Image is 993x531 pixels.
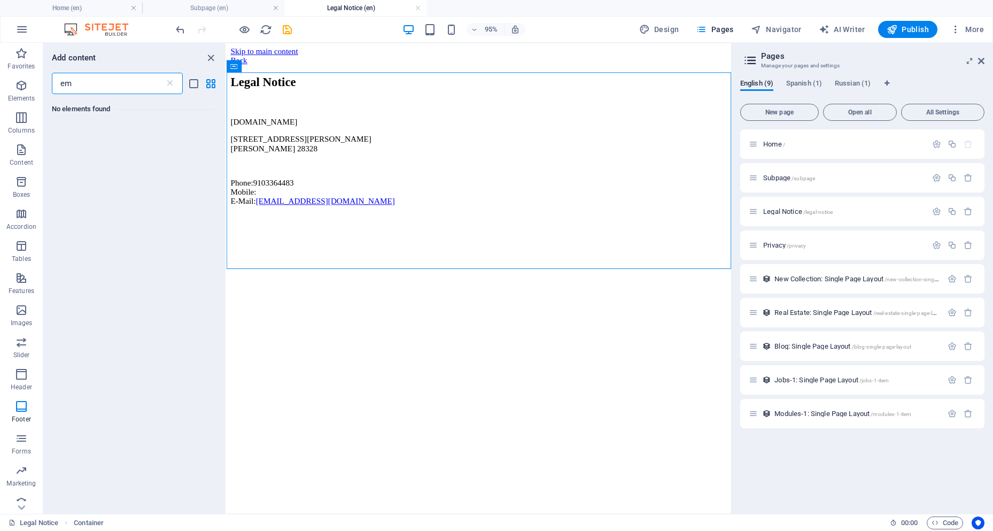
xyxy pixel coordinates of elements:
div: Real Estate: Single Page Layout/real-estate-single-page-layout [771,309,942,316]
p: Features [9,287,34,295]
div: Settings [948,274,957,283]
div: Settings [932,241,941,250]
button: Usercentrics [972,517,984,529]
span: Pages [696,24,733,35]
p: Footer [12,415,31,424]
p: Images [11,319,33,327]
span: Publish [887,24,929,35]
div: Legal Notice/legal-notice [760,208,927,215]
div: Settings [948,375,957,384]
input: Search [52,73,165,94]
button: close panel [204,51,217,64]
span: Subpage [763,174,815,182]
h4: Subpage (en) [142,2,284,14]
span: /blog-single-page-layout [852,344,911,350]
div: Remove [964,342,973,351]
span: / [783,142,785,148]
span: /modules-1-item [871,411,911,417]
button: Open all [823,104,897,121]
span: /legal-notice [803,209,833,215]
h6: 95% [483,23,500,36]
a: Click to cancel selection. Double-click to open Pages [9,517,58,529]
div: This layout is used as a template for all items (e.g. a blog post) of this collection. The conten... [762,274,771,283]
div: Privacy/privacy [760,242,927,249]
button: Click here to leave preview mode and continue editing [238,23,251,36]
span: Click to open page [774,376,889,384]
button: Pages [692,21,738,38]
span: Click to select. Double-click to edit [74,517,104,529]
span: /jobs-1-item [859,378,889,383]
button: All Settings [901,104,984,121]
button: New page [740,104,819,121]
a: Skip to main content [4,4,75,13]
h3: Manage your pages and settings [761,61,963,71]
span: Spanish (1) [786,77,822,92]
div: Settings [932,207,941,216]
p: Slider [13,351,30,359]
button: Design [635,21,684,38]
span: /new-collection-single-page-layout [885,276,968,282]
p: Forms [12,447,31,456]
div: Jobs-1: Single Page Layout/jobs-1-item [771,376,942,383]
h2: Pages [761,51,984,61]
div: This layout is used as a template for all items (e.g. a blog post) of this collection. The conten... [762,308,771,317]
p: Boxes [13,190,30,199]
button: Publish [878,21,937,38]
button: save [281,23,293,36]
div: Duplicate [948,207,957,216]
div: Remove [964,173,973,182]
span: Click to open page [774,342,911,350]
nav: breadcrumb [74,517,104,529]
span: Open all [828,109,892,116]
span: Legal Notice [763,207,833,216]
span: New page [745,109,814,116]
div: Settings [948,342,957,351]
span: Click to open page [763,140,785,148]
button: 95% [467,23,505,36]
span: : [909,519,910,527]
span: English (9) [740,77,773,92]
span: /real-estate-single-page-layout [873,310,946,316]
button: list-view [187,77,200,90]
div: Remove [964,207,973,216]
div: Settings [932,140,941,149]
p: Accordion [6,222,36,231]
button: AI Writer [814,21,870,38]
div: Home/ [760,141,927,148]
a: [EMAIL_ADDRESS][DOMAIN_NAME] [31,162,177,171]
div: Remove [964,274,973,283]
div: Language Tabs [740,79,984,99]
p: Content [10,158,33,167]
span: Russian (1) [835,77,871,92]
span: All Settings [906,109,980,116]
div: Remove [964,409,973,418]
button: undo [174,23,187,36]
p: Columns [8,126,35,135]
p: Tables [12,255,31,263]
div: The startpage cannot be deleted [964,140,973,149]
p: Elements [8,94,35,103]
i: Save (Ctrl+S) [281,24,293,36]
div: Duplicate [948,241,957,250]
p: Marketing [6,479,36,488]
i: Undo: Change HTML (Ctrl+Z) [174,24,187,36]
div: Duplicate [948,173,957,182]
span: More [950,24,984,35]
div: Remove [964,241,973,250]
button: grid-view [204,77,217,90]
p: Header [11,383,32,391]
span: Click to open page [774,410,911,418]
span: 00 00 [901,517,918,529]
div: Modules-1: Single Page Layout/modules-1-item [771,410,942,417]
button: More [946,21,988,38]
span: AI Writer [819,24,865,35]
div: Settings [948,409,957,418]
div: This layout is used as a template for all items (e.g. a blog post) of this collection. The conten... [762,342,771,351]
div: This layout is used as a template for all items (e.g. a blog post) of this collection. The conten... [762,375,771,384]
span: Navigator [751,24,802,35]
h4: Legal Notice (en) [284,2,426,14]
div: Subpage/subpage [760,174,927,181]
div: Settings [948,308,957,317]
span: Privacy [763,241,806,249]
div: Duplicate [948,140,957,149]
